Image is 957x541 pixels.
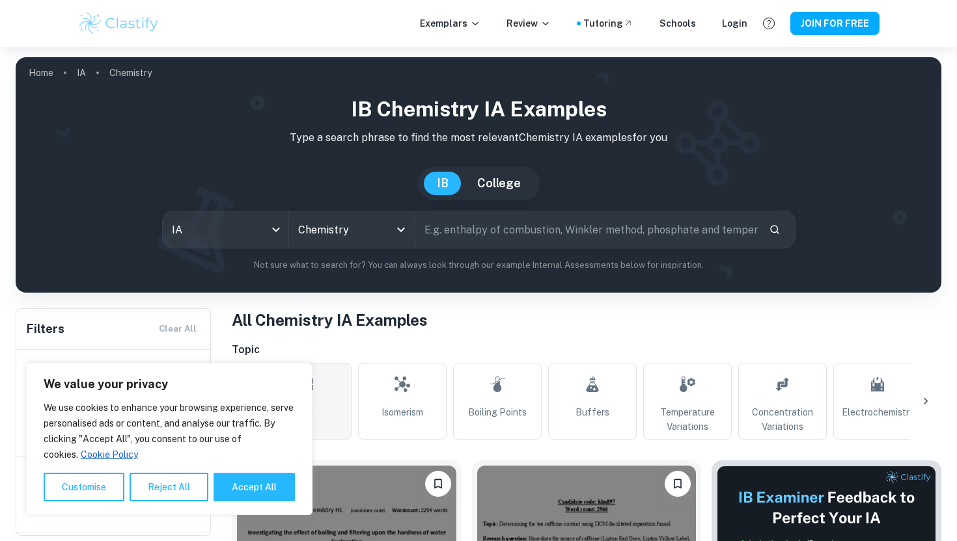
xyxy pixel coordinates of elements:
button: Help and Feedback [758,12,780,34]
a: Login [722,16,747,31]
div: IA [163,211,288,248]
span: Isomerism [381,405,423,419]
button: Search [764,218,786,241]
span: Buffers [576,405,609,419]
button: Customise [44,473,124,501]
button: Open [392,220,410,239]
button: Please log in to bookmark exemplars [425,471,451,497]
button: IB [424,172,462,195]
p: Exemplars [420,16,480,31]
img: profile cover [16,57,941,293]
button: JOIN FOR FREE [790,12,880,35]
span: Concentration Variations [744,405,821,434]
p: Type a search phrase to find the most relevant Chemistry IA examples for you [26,130,931,146]
img: Clastify logo [77,10,160,36]
h1: IB Chemistry IA examples [26,94,931,125]
p: We value your privacy [44,376,295,392]
a: Home [29,64,53,82]
button: College [464,172,534,195]
div: We value your privacy [26,363,312,515]
p: We use cookies to enhance your browsing experience, serve personalised ads or content, and analys... [44,400,295,462]
span: Temperature Variations [649,405,726,434]
span: Boiling Points [468,405,527,419]
h1: All Chemistry IA Examples [232,308,941,332]
button: Reject All [130,473,208,501]
p: Not sure what to search for? You can always look through our example Internal Assessments below f... [26,259,931,272]
p: Chemistry [109,66,152,80]
a: Schools [659,16,696,31]
a: Cookie Policy [80,449,139,460]
p: Review [506,16,551,31]
h6: Topic [232,342,941,358]
a: IA [77,64,86,82]
button: Please log in to bookmark exemplars [665,471,691,497]
input: E.g. enthalpy of combustion, Winkler method, phosphate and temperature... [415,211,758,248]
button: Accept All [214,473,295,501]
a: Tutoring [583,16,633,31]
h6: Filters [27,320,64,338]
span: Electrochemistry [842,405,914,419]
